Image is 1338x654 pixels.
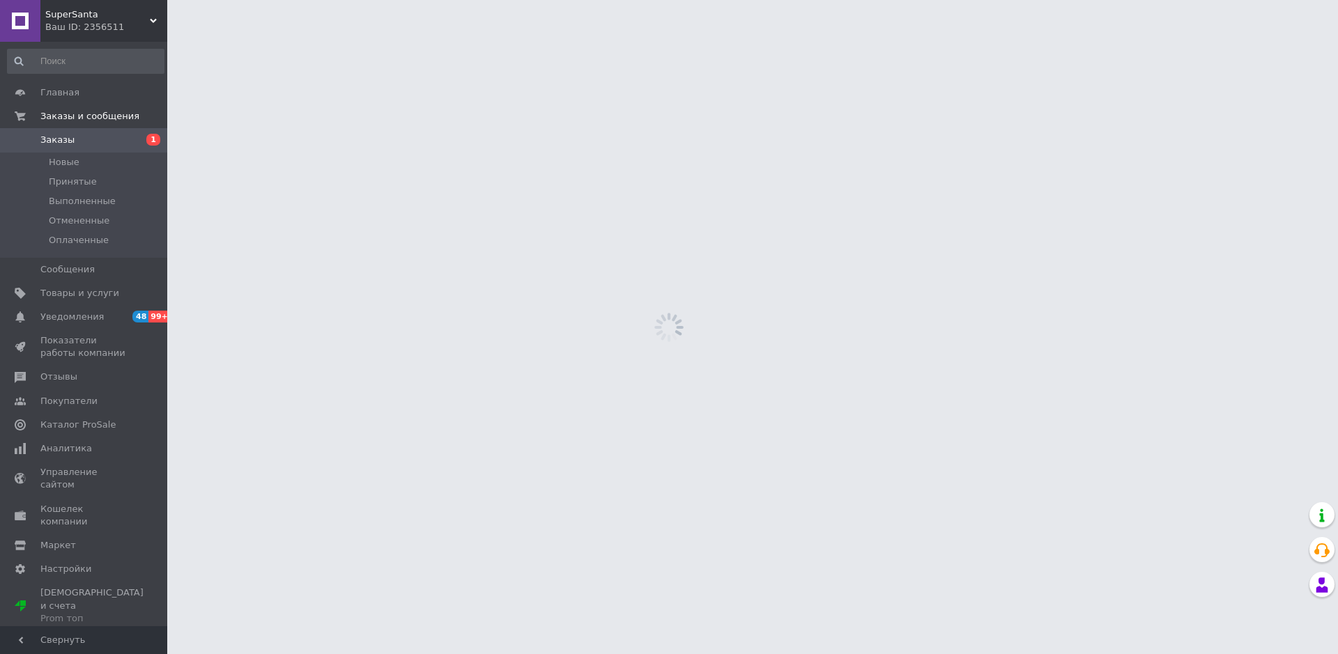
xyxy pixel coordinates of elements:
[49,215,109,227] span: Отмененные
[40,311,104,323] span: Уведомления
[40,86,79,99] span: Главная
[40,563,91,575] span: Настройки
[40,466,129,491] span: Управление сайтом
[45,21,167,33] div: Ваш ID: 2356511
[146,134,160,146] span: 1
[40,612,144,625] div: Prom топ
[49,195,116,208] span: Выполненные
[40,539,76,552] span: Маркет
[40,110,139,123] span: Заказы и сообщения
[40,334,129,359] span: Показатели работы компании
[40,442,92,455] span: Аналитика
[45,8,150,21] span: SuperSanta
[49,156,79,169] span: Новые
[7,49,164,74] input: Поиск
[40,287,119,299] span: Товары и услуги
[132,311,148,322] span: 48
[40,371,77,383] span: Отзывы
[40,419,116,431] span: Каталог ProSale
[40,263,95,276] span: Сообщения
[40,134,75,146] span: Заказы
[40,586,144,625] span: [DEMOGRAPHIC_DATA] и счета
[40,503,129,528] span: Кошелек компании
[40,395,98,407] span: Покупатели
[148,311,171,322] span: 99+
[49,176,97,188] span: Принятые
[49,234,109,247] span: Оплаченные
